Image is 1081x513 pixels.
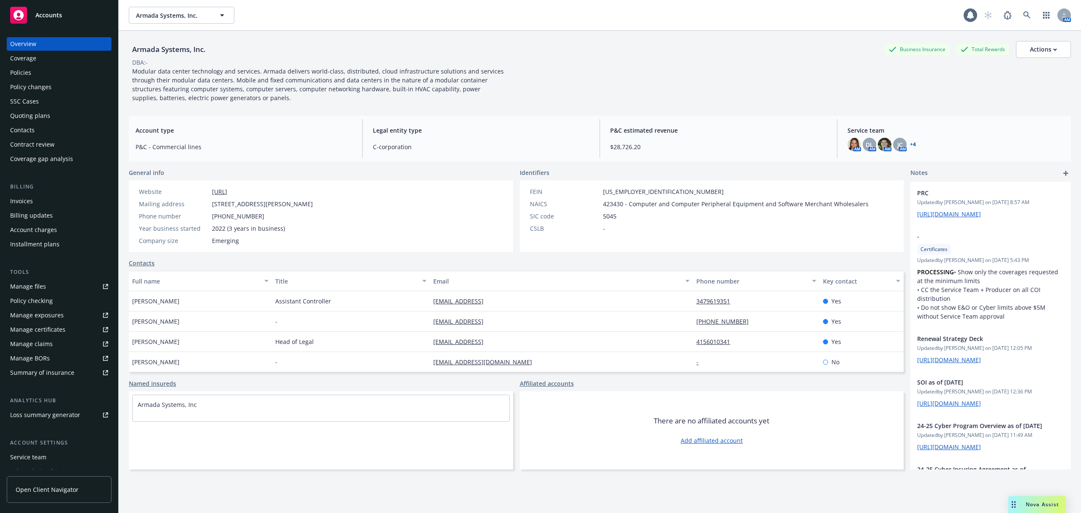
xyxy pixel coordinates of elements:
div: Billing updates [10,209,53,222]
a: [URL][DOMAIN_NAME] [917,356,981,364]
a: Report a Bug [999,7,1016,24]
div: Tools [7,268,111,276]
div: Policies [10,66,31,79]
a: Invoices [7,194,111,208]
a: [EMAIL_ADDRESS] [433,297,490,305]
span: Head of Legal [275,337,314,346]
span: 423430 - Computer and Computer Peripheral Equipment and Software Merchant Wholesalers [603,199,869,208]
a: Installment plans [7,237,111,251]
a: [URL][DOMAIN_NAME] [917,399,981,407]
span: [PERSON_NAME] [132,317,179,326]
span: Manage exposures [7,308,111,322]
div: Manage certificates [10,323,65,336]
a: Accounts [7,3,111,27]
span: - [917,232,1042,241]
div: SOI as of [DATE]Updatedby [PERSON_NAME] on [DATE] 12:36 PM[URL][DOMAIN_NAME] [910,371,1071,415]
div: Coverage [10,52,36,65]
a: [PHONE_NUMBER] [696,317,755,325]
a: add [1061,168,1071,178]
span: Account type [136,126,352,135]
span: Yes [831,297,841,306]
a: Service team [7,450,111,464]
div: DBA: - [132,58,148,67]
button: Key contact [820,271,904,291]
a: Search [1019,7,1035,24]
a: Add affiliated account [681,436,743,445]
span: - [275,357,277,366]
span: 5045 [603,212,617,221]
span: Service team [847,126,1064,135]
span: Updated by [PERSON_NAME] on [DATE] 8:57 AM [917,199,1064,206]
span: Updated by [PERSON_NAME] on [DATE] 12:05 PM [917,344,1064,352]
span: JC [897,140,903,149]
button: Title [272,271,430,291]
div: Coverage gap analysis [10,152,73,166]
a: Contacts [7,123,111,137]
div: Renewal Strategy DeckUpdatedby [PERSON_NAME] on [DATE] 12:05 PM[URL][DOMAIN_NAME] [910,327,1071,371]
div: Summary of insurance [10,366,74,379]
a: Armada Systems, Inc [138,401,197,409]
div: Invoices [10,194,33,208]
span: Armada Systems, Inc. [136,11,209,20]
a: +4 [910,142,916,147]
a: [EMAIL_ADDRESS][DOMAIN_NAME] [433,358,539,366]
span: PRC [917,188,1042,197]
div: Armada Systems, Inc. [129,44,209,55]
span: Assistant Controller [275,297,331,306]
div: Contract review [10,138,54,151]
div: PRCUpdatedby [PERSON_NAME] on [DATE] 8:57 AM[URL][DOMAIN_NAME] [910,182,1071,225]
a: Summary of insurance [7,366,111,379]
div: Sales relationships [10,465,64,478]
div: 24-25 Cyber Program Overview as of [DATE]Updatedby [PERSON_NAME] on [DATE] 11:49 AM[URL][DOMAIN_N... [910,415,1071,458]
a: 3479619351 [696,297,737,305]
div: Account charges [10,223,57,237]
button: Phone number [693,271,819,291]
a: Manage claims [7,337,111,351]
a: Switch app [1038,7,1055,24]
div: NAICS [530,199,600,208]
span: Updated by [PERSON_NAME] on [DATE] 11:49 AM [917,431,1064,439]
div: Business Insurance [885,44,950,55]
div: Actions [1030,41,1057,57]
div: Account settings [7,439,111,447]
div: Quoting plans [10,109,50,123]
a: [URL][DOMAIN_NAME] [917,443,981,451]
a: [URL] [212,188,227,196]
span: Notes [910,168,928,178]
div: Policy checking [10,294,53,308]
div: Drag to move [1008,496,1019,513]
div: 24-25 Cyber Insuring Agreement as of [DATE]Updatedby [PERSON_NAME] on [DATE] 11:42 AM[URL][DOMAIN... [910,458,1071,509]
a: Policy checking [7,294,111,308]
span: Legal entity type [373,126,589,135]
span: C-corporation [373,142,589,151]
div: Company size [139,236,209,245]
p: • Show only the coverages requested at the minimum limits • CC the Service Team + Producer on all... [917,267,1064,321]
a: Start snowing [980,7,997,24]
a: Sales relationships [7,465,111,478]
button: Email [430,271,693,291]
a: [EMAIL_ADDRESS] [433,338,490,346]
div: Key contact [823,277,891,286]
div: Year business started [139,224,209,233]
div: Total Rewards [956,44,1009,55]
span: Updated by [PERSON_NAME] on [DATE] 5:43 PM [917,256,1064,264]
a: Loss summary generator [7,408,111,422]
a: Manage BORs [7,352,111,365]
div: Phone number [139,212,209,221]
span: P&C - Commercial lines [136,142,352,151]
span: $28,726.20 [610,142,827,151]
a: Policies [7,66,111,79]
span: Updated by [PERSON_NAME] on [DATE] 12:36 PM [917,388,1064,396]
span: Emerging [212,236,239,245]
div: Manage claims [10,337,53,351]
strong: PROCESSING [917,268,954,276]
button: Armada Systems, Inc. [129,7,234,24]
span: [PERSON_NAME] [132,357,179,366]
a: Overview [7,37,111,51]
div: Manage files [10,280,46,293]
span: DL [866,140,873,149]
a: [URL][DOMAIN_NAME] [917,210,981,218]
div: FEIN [530,187,600,196]
span: 24-25 Cyber Program Overview as of [DATE] [917,421,1042,430]
span: [US_EMPLOYER_IDENTIFICATION_NUMBER] [603,187,724,196]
